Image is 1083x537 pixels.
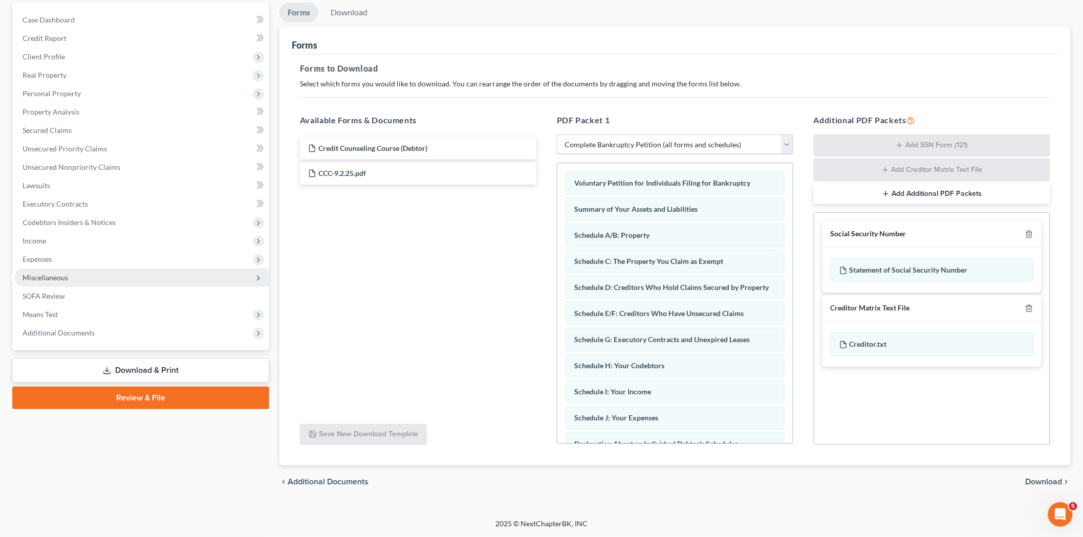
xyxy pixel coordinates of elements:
[14,158,269,176] a: Unsecured Nonpriority Claims
[288,478,369,486] span: Additional Documents
[318,169,366,177] span: CCC-9.2.25.pdf
[23,15,75,24] span: Case Dashboard
[23,163,120,171] span: Unsecured Nonpriority Claims
[831,332,1033,356] div: Creditor.txt
[300,424,427,445] button: Save New Download Template
[23,144,107,153] span: Unsecured Priority Claims
[1063,478,1071,486] i: chevron_right
[831,303,910,313] div: Creditor Matrix Text File
[814,159,1050,181] button: Add Creditor Matrix Text File
[300,79,1050,89] p: Select which forms you would like to download. You can rearrange the order of the documents by dr...
[23,328,95,337] span: Additional Documents
[23,34,67,42] span: Credit Report
[250,519,833,537] div: 2025 © NextChapterBK, INC
[1026,478,1071,486] button: Download chevron_right
[279,3,318,23] a: Forms
[574,309,744,318] span: Schedule E/F: Creditors Who Have Unsecured Claims
[23,181,50,190] span: Lawsuits
[831,258,1033,282] div: Statement of Social Security Number
[23,52,65,61] span: Client Profile
[23,107,79,116] span: Property Analysis
[574,335,750,344] span: Schedule G: Executory Contracts and Unexpired Leases
[557,114,793,126] h5: PDF Packet 1
[23,199,88,208] span: Executory Contracts
[574,231,649,239] span: Schedule A/B: Property
[814,114,1050,126] h5: Additional PDF Packets
[12,387,269,409] a: Review & File
[14,140,269,158] a: Unsecured Priority Claims
[300,62,1050,75] h5: Forms to Download
[574,283,769,292] span: Schedule D: Creditors Who Hold Claims Secured by Property
[322,3,376,23] a: Download
[23,126,72,135] span: Secured Claims
[574,205,698,213] span: Summary of Your Assets and Liabilities
[14,103,269,121] a: Property Analysis
[279,478,288,486] i: chevron_left
[23,255,52,263] span: Expenses
[574,257,723,265] span: Schedule C: The Property You Claim as Exempt
[318,144,427,152] span: Credit Counseling Course (Debtor)
[1026,478,1063,486] span: Download
[279,478,369,486] a: chevron_left Additional Documents
[1048,502,1073,527] iframe: Intercom live chat
[574,178,750,187] span: Voluntary Petition for Individuals Filing for Bankruptcy
[14,121,269,140] a: Secured Claims
[14,287,269,305] a: SOFA Review
[12,359,269,383] a: Download & Print
[574,387,651,396] span: Schedule I: Your Income
[23,218,116,227] span: Codebtors Insiders & Notices
[574,361,664,370] span: Schedule H: Your Codebtors
[14,29,269,48] a: Credit Report
[1069,502,1077,510] span: 5
[23,273,68,282] span: Miscellaneous
[14,176,269,195] a: Lawsuits
[23,292,65,300] span: SOFA Review
[23,236,46,245] span: Income
[300,114,536,126] h5: Available Forms & Documents
[14,11,269,29] a: Case Dashboard
[23,310,58,319] span: Means Test
[814,183,1050,205] button: Add Additional PDF Packets
[814,135,1050,157] button: Add SSN Form (121)
[574,439,738,448] span: Declaration About an Individual Debtor's Schedules
[23,89,81,98] span: Personal Property
[831,229,906,239] div: Social Security Number
[23,71,67,79] span: Real Property
[574,413,658,422] span: Schedule J: Your Expenses
[292,39,317,51] div: Forms
[14,195,269,213] a: Executory Contracts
